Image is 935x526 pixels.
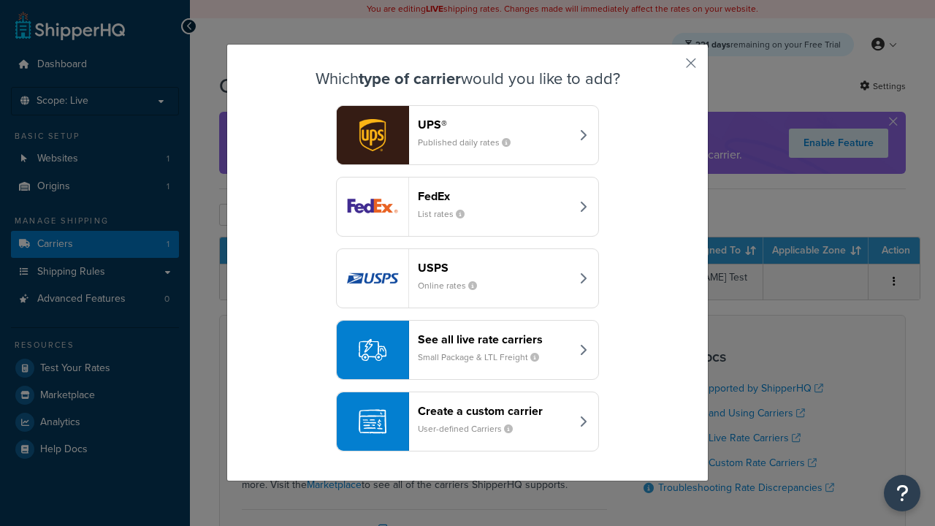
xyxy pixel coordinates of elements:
img: icon-carrier-custom-c93b8a24.svg [359,408,386,435]
button: Open Resource Center [884,475,920,511]
small: Online rates [418,279,489,292]
button: usps logoUSPSOnline rates [336,248,599,308]
strong: type of carrier [359,66,461,91]
img: ups logo [337,106,408,164]
button: ups logoUPS®Published daily rates [336,105,599,165]
small: User-defined Carriers [418,422,524,435]
img: usps logo [337,249,408,308]
img: fedEx logo [337,178,408,236]
img: icon-carrier-liverate-becf4550.svg [359,336,386,364]
header: Create a custom carrier [418,404,570,418]
small: Small Package & LTL Freight [418,351,551,364]
small: Published daily rates [418,136,522,149]
small: List rates [418,207,476,221]
header: UPS® [418,118,570,131]
button: Create a custom carrierUser-defined Carriers [336,392,599,451]
button: fedEx logoFedExList rates [336,177,599,237]
header: See all live rate carriers [418,332,570,346]
button: See all live rate carriersSmall Package & LTL Freight [336,320,599,380]
header: FedEx [418,189,570,203]
header: USPS [418,261,570,275]
h3: Which would you like to add? [264,70,671,88]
